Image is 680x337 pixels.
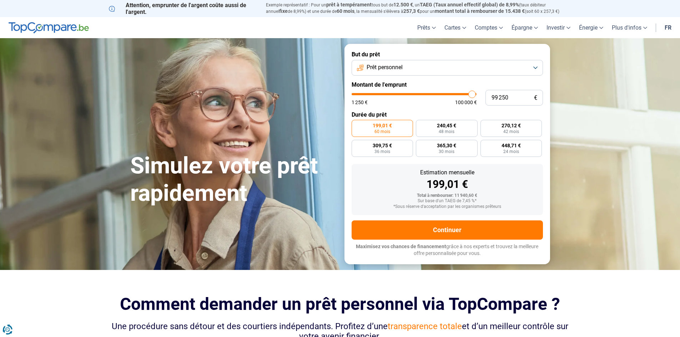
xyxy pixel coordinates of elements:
[337,8,354,14] span: 60 mois
[413,17,440,38] a: Prêts
[356,244,446,249] span: Maximisez vos chances de financement
[373,143,392,148] span: 309,75 €
[9,22,89,34] img: TopCompare
[437,143,456,148] span: 365,30 €
[575,17,608,38] a: Énergie
[130,152,336,207] h1: Simulez votre prêt rapidement
[279,8,288,14] span: fixe
[388,321,462,331] span: transparence totale
[357,204,537,209] div: *Sous réserve d'acceptation par les organismes prêteurs
[507,17,542,38] a: Épargne
[503,129,519,134] span: 42 mois
[439,129,454,134] span: 48 mois
[357,170,537,175] div: Estimation mensuelle
[352,243,543,257] p: grâce à nos experts et trouvez la meilleure offre personnalisée pour vous.
[660,17,676,38] a: fr
[502,143,521,148] span: 448,71 €
[439,149,454,154] span: 30 mois
[352,100,368,105] span: 1 250 €
[373,123,392,128] span: 199,01 €
[393,2,413,7] span: 12.500 €
[470,17,507,38] a: Comptes
[352,111,543,118] label: Durée du prêt
[403,8,420,14] span: 257,3 €
[502,123,521,128] span: 270,12 €
[374,149,390,154] span: 36 mois
[109,294,571,314] h2: Comment demander un prêt personnel via TopCompare ?
[542,17,575,38] a: Investir
[352,81,543,88] label: Montant de l'emprunt
[266,2,571,15] p: Exemple représentatif : Pour un tous but de , un (taux débiteur annuel de 8,99%) et une durée de ...
[352,220,543,240] button: Continuer
[352,60,543,76] button: Prêt personnel
[503,149,519,154] span: 24 mois
[326,2,372,7] span: prêt à tempérament
[357,199,537,204] div: Sur base d'un TAEG de 7,45 %*
[374,129,390,134] span: 60 mois
[534,95,537,101] span: €
[357,179,537,190] div: 199,01 €
[109,2,257,15] p: Attention, emprunter de l'argent coûte aussi de l'argent.
[608,17,651,38] a: Plus d'infos
[440,17,470,38] a: Cartes
[437,123,456,128] span: 240,45 €
[435,8,525,14] span: montant total à rembourser de 15.438 €
[357,193,537,198] div: Total à rembourser: 11 940,60 €
[455,100,477,105] span: 100 000 €
[420,2,519,7] span: TAEG (Taux annuel effectif global) de 8,99%
[352,51,543,58] label: But du prêt
[367,63,403,71] span: Prêt personnel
